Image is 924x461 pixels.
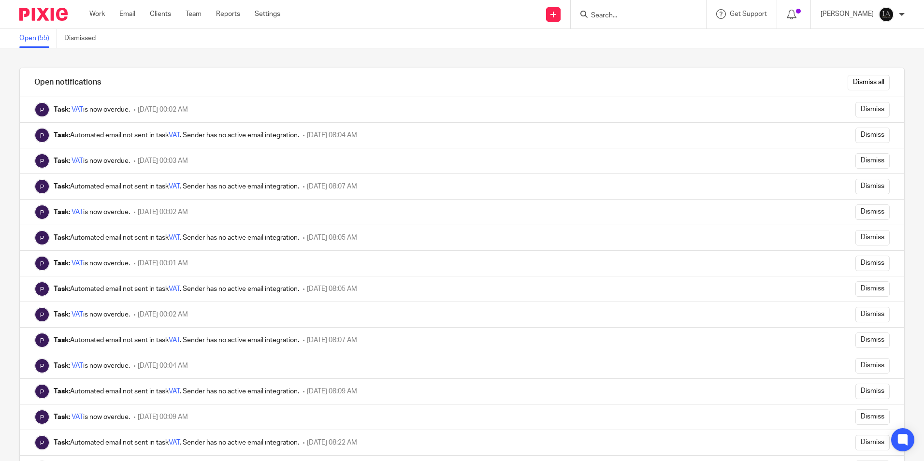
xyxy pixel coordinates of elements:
[138,106,188,113] span: [DATE] 00:02 AM
[72,106,83,113] a: VAT
[855,307,890,322] input: Dismiss
[169,132,180,139] a: VAT
[216,9,240,19] a: Reports
[54,233,299,243] div: Automated email not sent in task . Sender has no active email integration.
[138,362,188,369] span: [DATE] 00:04 AM
[848,75,890,90] input: Dismiss all
[54,106,70,113] b: Task:
[855,230,890,245] input: Dismiss
[54,286,70,292] b: Task:
[855,128,890,143] input: Dismiss
[307,337,357,344] span: [DATE] 08:07 AM
[72,414,83,420] a: VAT
[855,281,890,297] input: Dismiss
[138,158,188,164] span: [DATE] 00:03 AM
[169,234,180,241] a: VAT
[169,388,180,395] a: VAT
[72,362,83,369] a: VAT
[855,102,890,117] input: Dismiss
[138,260,188,267] span: [DATE] 00:01 AM
[855,204,890,220] input: Dismiss
[34,256,50,271] img: Pixie
[54,207,130,217] div: is now overdue.
[54,284,299,294] div: Automated email not sent in task . Sender has no active email integration.
[855,256,890,271] input: Dismiss
[138,209,188,216] span: [DATE] 00:02 AM
[138,311,188,318] span: [DATE] 00:02 AM
[89,9,105,19] a: Work
[169,286,180,292] a: VAT
[34,435,50,450] img: Pixie
[54,387,299,396] div: Automated email not sent in task . Sender has no active email integration.
[54,132,70,139] b: Task:
[307,388,357,395] span: [DATE] 08:09 AM
[54,105,130,115] div: is now overdue.
[54,337,70,344] b: Task:
[54,209,70,216] b: Task:
[169,183,180,190] a: VAT
[590,12,677,20] input: Search
[54,335,299,345] div: Automated email not sent in task . Sender has no active email integration.
[855,384,890,399] input: Dismiss
[54,310,130,319] div: is now overdue.
[19,29,57,48] a: Open (55)
[138,414,188,420] span: [DATE] 00:09 AM
[255,9,280,19] a: Settings
[54,362,70,369] b: Task:
[72,158,83,164] a: VAT
[64,29,103,48] a: Dismissed
[307,286,357,292] span: [DATE] 08:05 AM
[34,102,50,117] img: Pixie
[72,311,83,318] a: VAT
[54,414,70,420] b: Task:
[54,311,70,318] b: Task:
[72,209,83,216] a: VAT
[34,77,101,87] h1: Open notifications
[186,9,202,19] a: Team
[54,439,70,446] b: Task:
[879,7,894,22] img: Lockhart+Amin+-+1024x1024+-+light+on+dark.jpg
[54,259,130,268] div: is now overdue.
[34,153,50,169] img: Pixie
[307,132,357,139] span: [DATE] 08:04 AM
[307,234,357,241] span: [DATE] 08:05 AM
[34,230,50,245] img: Pixie
[19,8,68,21] img: Pixie
[54,183,70,190] b: Task:
[307,439,357,446] span: [DATE] 08:22 AM
[54,158,70,164] b: Task:
[307,183,357,190] span: [DATE] 08:07 AM
[855,409,890,425] input: Dismiss
[119,9,135,19] a: Email
[34,384,50,399] img: Pixie
[54,260,70,267] b: Task:
[855,153,890,169] input: Dismiss
[72,260,83,267] a: VAT
[855,179,890,194] input: Dismiss
[54,156,130,166] div: is now overdue.
[34,179,50,194] img: Pixie
[54,234,70,241] b: Task:
[855,435,890,450] input: Dismiss
[34,358,50,374] img: Pixie
[169,337,180,344] a: VAT
[821,9,874,19] p: [PERSON_NAME]
[150,9,171,19] a: Clients
[34,307,50,322] img: Pixie
[54,438,299,447] div: Automated email not sent in task . Sender has no active email integration.
[34,332,50,348] img: Pixie
[855,358,890,374] input: Dismiss
[34,128,50,143] img: Pixie
[54,388,70,395] b: Task:
[54,130,299,140] div: Automated email not sent in task . Sender has no active email integration.
[169,439,180,446] a: VAT
[855,332,890,348] input: Dismiss
[54,182,299,191] div: Automated email not sent in task . Sender has no active email integration.
[54,361,130,371] div: is now overdue.
[54,412,130,422] div: is now overdue.
[730,11,767,17] span: Get Support
[34,409,50,425] img: Pixie
[34,281,50,297] img: Pixie
[34,204,50,220] img: Pixie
